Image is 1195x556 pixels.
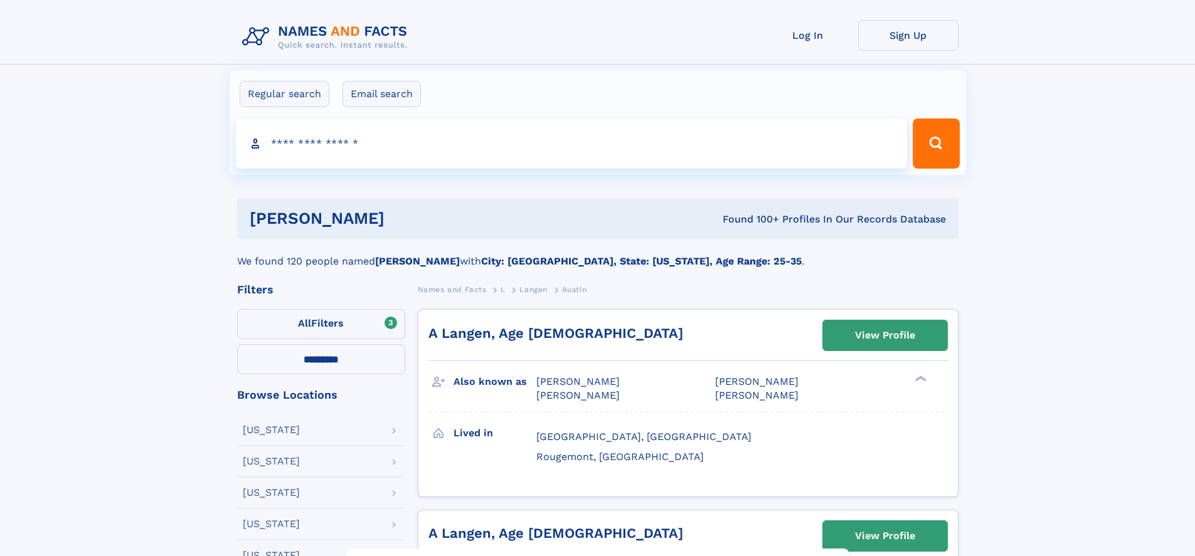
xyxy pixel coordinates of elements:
[501,285,506,294] span: L
[428,525,683,541] a: A Langen, Age [DEMOGRAPHIC_DATA]
[243,488,300,498] div: [US_STATE]
[454,422,536,444] h3: Lived in
[715,389,799,401] span: [PERSON_NAME]
[913,118,959,169] button: Search Button
[418,281,487,297] a: Names and Facts
[758,20,858,51] a: Log In
[428,325,683,341] a: A Langen, Age [DEMOGRAPHIC_DATA]
[823,320,947,350] a: View Profile
[536,389,620,401] span: [PERSON_NAME]
[237,20,418,54] img: Logo Names and Facts
[237,389,405,401] div: Browse Locations
[481,255,802,267] b: City: [GEOGRAPHIC_DATA], State: [US_STATE], Age Range: 25-35
[501,281,506,297] a: L
[519,281,548,297] a: Langen
[715,375,799,387] span: [PERSON_NAME]
[243,425,300,435] div: [US_STATE]
[375,255,460,267] b: [PERSON_NAME]
[237,309,405,339] label: Filters
[912,375,927,383] div: ❯
[855,321,915,350] div: View Profile
[536,431,752,443] span: [GEOGRAPHIC_DATA], [GEOGRAPHIC_DATA]
[519,285,548,294] span: Langen
[562,285,587,294] span: Austin
[855,522,915,550] div: View Profile
[343,81,421,107] label: Email search
[553,212,946,226] div: Found 100+ Profiles In Our Records Database
[243,456,300,466] div: [US_STATE]
[298,317,311,329] span: All
[536,375,620,387] span: [PERSON_NAME]
[237,239,959,269] div: We found 120 people named with .
[240,81,329,107] label: Regular search
[237,284,405,295] div: Filters
[243,519,300,529] div: [US_STATE]
[823,521,947,551] a: View Profile
[236,118,908,169] input: search input
[454,371,536,392] h3: Also known as
[858,20,959,51] a: Sign Up
[250,211,554,226] h1: [PERSON_NAME]
[536,451,704,463] span: Rougemont, [GEOGRAPHIC_DATA]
